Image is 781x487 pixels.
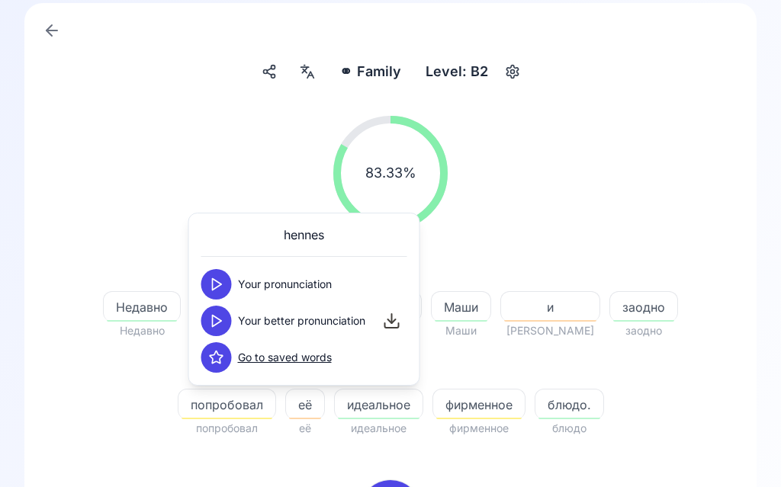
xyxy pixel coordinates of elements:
[103,291,181,322] button: Недавно
[238,313,365,328] span: Your better pronunciation
[286,396,324,414] span: её
[178,419,276,437] span: попробовал
[610,298,677,316] span: заодно
[178,396,275,414] span: попробовал
[500,291,600,322] button: и
[501,298,599,316] span: и
[334,389,423,419] button: идеальное
[285,389,325,419] button: её
[535,396,603,414] span: блюдо.
[284,226,324,244] span: hennes
[433,396,525,414] span: фирменное
[431,291,491,322] button: Маши
[365,162,416,184] span: 83.33 %
[238,277,332,292] span: Your pronunciation
[334,419,423,437] span: идеальное
[419,58,525,85] button: Level: B2
[419,58,494,85] div: Level: B2
[431,322,491,340] span: Маши
[535,389,604,419] button: блюдо.
[357,61,401,82] span: Family
[432,389,525,419] button: фирменное
[333,58,407,85] button: ⚭Family
[238,350,332,365] a: Go to saved words
[500,322,600,340] span: [PERSON_NAME]
[609,322,678,340] span: заодно
[104,298,180,316] span: Недавно
[535,419,604,437] span: блюдо
[432,419,525,437] span: фирменное
[432,298,490,316] span: Маши
[285,419,325,437] span: её
[339,61,352,82] span: ⚭
[103,322,181,340] span: Недавно
[178,389,276,419] button: попробовал
[335,396,423,414] span: идеальное
[609,291,678,322] button: заодно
